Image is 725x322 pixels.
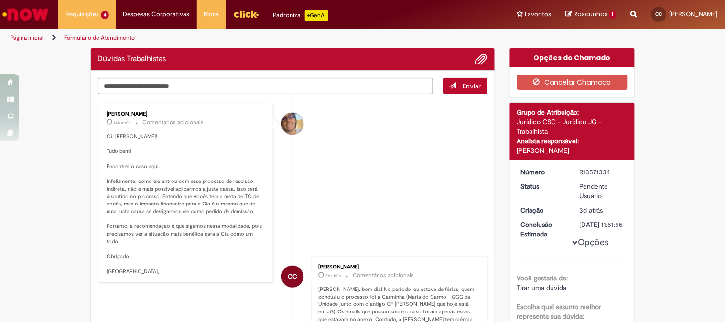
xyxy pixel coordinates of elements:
div: Opções do Chamado [510,48,635,67]
span: 2d atrás [325,273,341,279]
span: 3d atrás [580,206,603,215]
span: CC [656,11,662,17]
span: [PERSON_NAME] [670,10,718,18]
div: Pendente Usuário [580,182,624,201]
div: Analista responsável: [517,136,628,146]
div: R13571334 [580,167,624,177]
p: +GenAi [305,10,328,21]
small: Comentários adicionais [143,118,204,127]
button: Enviar [443,78,487,94]
div: [DATE] 11:51:55 [580,220,624,229]
span: 4 [101,11,109,19]
div: [PERSON_NAME] [107,111,266,117]
div: Padroniza [273,10,328,21]
a: Formulário de Atendimento [64,34,135,42]
div: Caroline Alves Costa [281,266,303,288]
span: CC [288,265,297,288]
span: 1 [609,11,617,19]
div: Pedro Henrique De Oliveira Alves [281,113,303,135]
img: ServiceNow [1,5,50,24]
span: Favoritos [525,10,551,19]
span: Enviar [463,82,481,90]
textarea: Digite sua mensagem aqui... [98,78,433,94]
a: Rascunhos [565,10,617,19]
button: Adicionar anexos [475,53,487,65]
dt: Número [514,167,573,177]
span: Tirar uma dúvida [517,283,567,292]
dt: Criação [514,205,573,215]
div: 26/09/2025 15:51:51 [580,205,624,215]
time: 26/09/2025 15:51:51 [580,206,603,215]
span: More [204,10,219,19]
dt: Status [514,182,573,191]
time: 27/09/2025 09:19:28 [325,273,341,279]
div: [PERSON_NAME] [318,264,477,270]
h2: Dúvidas Trabalhistas Histórico de tíquete [98,55,166,64]
small: Comentários adicionais [353,271,414,279]
span: Rascunhos [574,10,608,19]
b: Escolha qual assunto melhor representa sua dúvida: [517,302,602,321]
div: Grupo de Atribuição: [517,107,628,117]
span: Requisições [65,10,99,19]
button: Cancelar Chamado [517,75,628,90]
a: Página inicial [11,34,43,42]
ul: Trilhas de página [7,29,476,47]
time: 28/09/2025 18:04:50 [114,120,131,126]
img: click_logo_yellow_360x200.png [233,7,259,21]
span: 14h atrás [114,120,131,126]
dt: Conclusão Estimada [514,220,573,239]
b: Você gostaria de: [517,274,568,282]
div: Jurídico CSC - Jurídico JG - Trabalhista [517,117,628,136]
p: Oi, [PERSON_NAME]! Tudo bem? Encontrei o caso aqui. Infelizmente, como ele entrou com esse proces... [107,133,266,275]
span: Despesas Corporativas [123,10,190,19]
div: [PERSON_NAME] [517,146,628,155]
